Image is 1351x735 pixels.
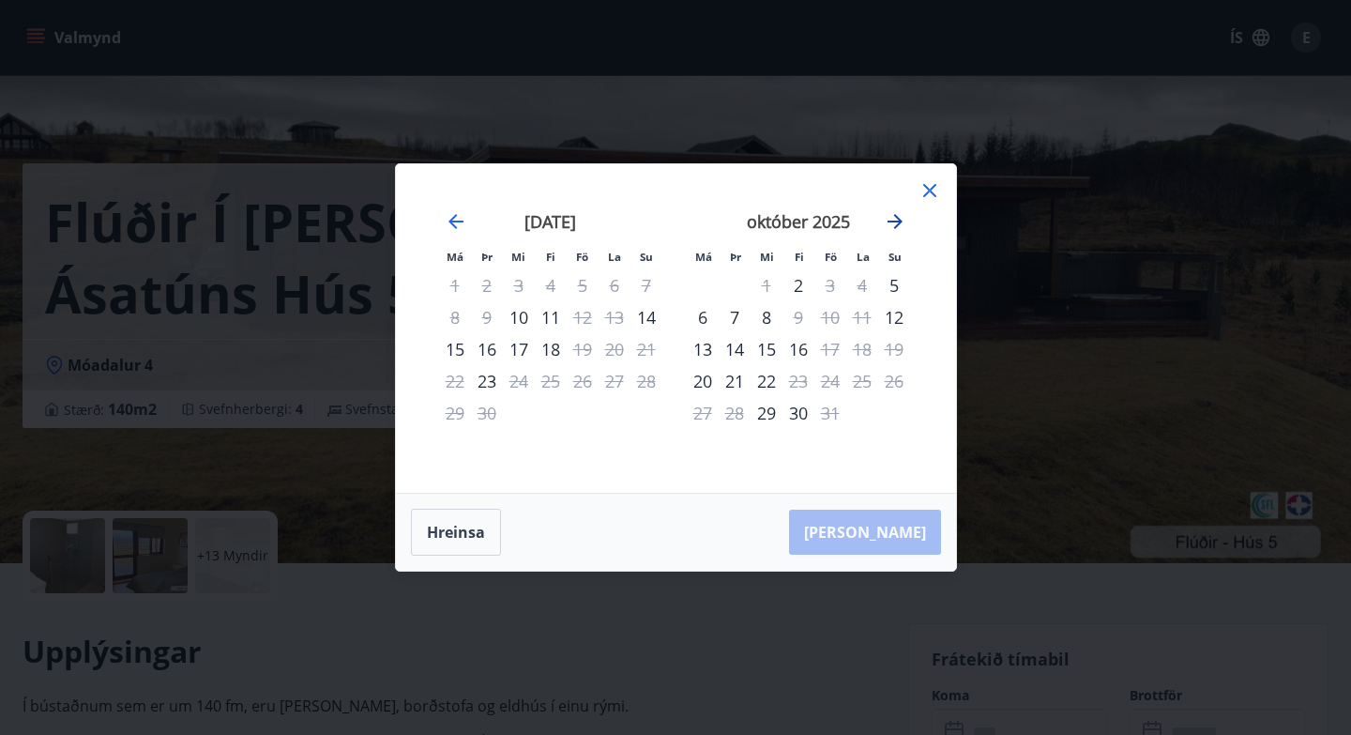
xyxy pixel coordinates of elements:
[535,269,567,301] td: Not available. fimmtudagur, 4. september 2025
[471,397,503,429] td: Not available. þriðjudagur, 30. september 2025
[825,250,837,264] small: Fö
[471,269,503,301] td: Not available. þriðjudagur, 2. september 2025
[719,397,751,429] td: Not available. þriðjudagur, 28. október 2025
[687,333,719,365] div: 13
[481,250,493,264] small: Þr
[535,333,567,365] div: 18
[782,301,814,333] div: Aðeins útritun í boði
[751,365,782,397] div: 22
[503,365,535,397] td: Not available. miðvikudagur, 24. september 2025
[751,301,782,333] td: Choose miðvikudagur, 8. október 2025 as your check-in date. It’s available.
[567,301,599,333] div: Aðeins útritun í boði
[814,269,846,301] td: Not available. föstudagur, 3. október 2025
[447,250,463,264] small: Má
[730,250,741,264] small: Þr
[782,365,814,397] div: Aðeins útritun í boði
[535,365,567,397] td: Not available. fimmtudagur, 25. september 2025
[503,269,535,301] td: Not available. miðvikudagur, 3. september 2025
[511,250,525,264] small: Mi
[640,250,653,264] small: Su
[814,333,846,365] div: Aðeins útritun í boði
[782,269,814,301] td: Choose fimmtudagur, 2. október 2025 as your check-in date. It’s available.
[695,250,712,264] small: Má
[503,333,535,365] div: 17
[524,210,576,233] strong: [DATE]
[567,333,599,365] div: Aðeins útritun í boði
[782,333,814,365] div: 16
[439,333,471,365] td: Choose mánudagur, 15. september 2025 as your check-in date. It’s available.
[760,250,774,264] small: Mi
[782,301,814,333] td: Not available. fimmtudagur, 9. október 2025
[878,333,910,365] td: Not available. sunnudagur, 19. október 2025
[630,301,662,333] div: Aðeins innritun í boði
[687,301,719,333] div: 6
[439,333,471,365] div: 15
[782,365,814,397] td: Not available. fimmtudagur, 23. október 2025
[878,301,910,333] div: Aðeins innritun í boði
[503,301,535,333] div: Aðeins innritun í boði
[782,397,814,429] div: 30
[814,269,846,301] div: Aðeins útritun í boði
[878,301,910,333] td: Choose sunnudagur, 12. október 2025 as your check-in date. It’s available.
[567,269,599,301] td: Not available. föstudagur, 5. september 2025
[814,397,846,429] td: Not available. föstudagur, 31. október 2025
[719,301,751,333] div: 7
[630,301,662,333] td: Choose sunnudagur, 14. september 2025 as your check-in date. It’s available.
[687,397,719,429] td: Not available. mánudagur, 27. október 2025
[535,301,567,333] td: Choose fimmtudagur, 11. september 2025 as your check-in date. It’s available.
[846,301,878,333] td: Not available. laugardagur, 11. október 2025
[814,333,846,365] td: Not available. föstudagur, 17. október 2025
[599,269,630,301] td: Not available. laugardagur, 6. september 2025
[471,301,503,333] td: Not available. þriðjudagur, 9. september 2025
[846,365,878,397] td: Not available. laugardagur, 25. október 2025
[567,365,599,397] td: Not available. föstudagur, 26. september 2025
[751,333,782,365] div: 15
[687,301,719,333] td: Choose mánudagur, 6. október 2025 as your check-in date. It’s available.
[719,333,751,365] td: Choose þriðjudagur, 14. október 2025 as your check-in date. It’s available.
[503,301,535,333] td: Choose miðvikudagur, 10. september 2025 as your check-in date. It’s available.
[884,210,906,233] div: Move forward to switch to the next month.
[687,365,719,397] td: Choose mánudagur, 20. október 2025 as your check-in date. It’s available.
[471,365,503,397] div: Aðeins innritun í boði
[814,397,846,429] div: Aðeins útritun í boði
[751,269,782,301] td: Not available. miðvikudagur, 1. október 2025
[751,333,782,365] td: Choose miðvikudagur, 15. október 2025 as your check-in date. It’s available.
[751,365,782,397] td: Choose miðvikudagur, 22. október 2025 as your check-in date. It’s available.
[471,365,503,397] td: Choose þriðjudagur, 23. september 2025 as your check-in date. It’s available.
[608,250,621,264] small: La
[814,301,846,333] td: Not available. föstudagur, 10. október 2025
[782,333,814,365] td: Choose fimmtudagur, 16. október 2025 as your check-in date. It’s available.
[795,250,804,264] small: Fi
[445,210,467,233] div: Move backward to switch to the previous month.
[888,250,902,264] small: Su
[878,269,910,301] div: Aðeins innritun í boði
[503,333,535,365] td: Choose miðvikudagur, 17. september 2025 as your check-in date. It’s available.
[503,365,535,397] div: Aðeins útritun í boði
[567,333,599,365] td: Not available. föstudagur, 19. september 2025
[546,250,555,264] small: Fi
[630,269,662,301] td: Not available. sunnudagur, 7. september 2025
[576,250,588,264] small: Fö
[878,269,910,301] td: Choose sunnudagur, 5. október 2025 as your check-in date. It’s available.
[567,301,599,333] td: Not available. föstudagur, 12. september 2025
[687,365,719,397] div: Aðeins innritun í boði
[751,397,782,429] div: Aðeins innritun í boði
[439,397,471,429] td: Not available. mánudagur, 29. september 2025
[719,365,751,397] td: Choose þriðjudagur, 21. október 2025 as your check-in date. It’s available.
[471,333,503,365] td: Choose þriðjudagur, 16. september 2025 as your check-in date. It’s available.
[846,333,878,365] td: Not available. laugardagur, 18. október 2025
[439,269,471,301] td: Not available. mánudagur, 1. september 2025
[630,333,662,365] td: Not available. sunnudagur, 21. september 2025
[747,210,850,233] strong: október 2025
[846,269,878,301] td: Not available. laugardagur, 4. október 2025
[535,333,567,365] td: Choose fimmtudagur, 18. september 2025 as your check-in date. It’s available.
[411,509,501,556] button: Hreinsa
[719,301,751,333] td: Choose þriðjudagur, 7. október 2025 as your check-in date. It’s available.
[719,333,751,365] div: 14
[878,365,910,397] td: Not available. sunnudagur, 26. október 2025
[599,301,630,333] td: Not available. laugardagur, 13. september 2025
[599,365,630,397] td: Not available. laugardagur, 27. september 2025
[814,365,846,397] td: Not available. föstudagur, 24. október 2025
[439,365,471,397] td: Not available. mánudagur, 22. september 2025
[439,301,471,333] td: Not available. mánudagur, 8. september 2025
